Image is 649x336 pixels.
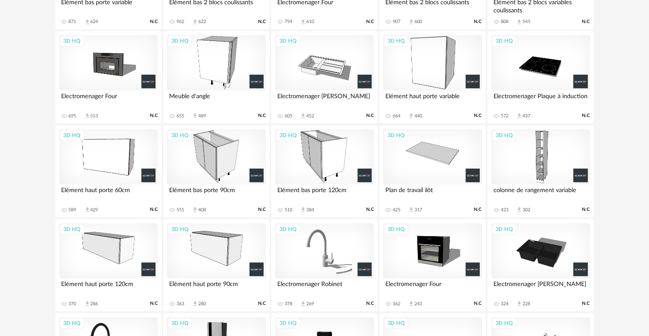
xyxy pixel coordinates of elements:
[198,19,206,25] div: 622
[285,301,292,307] div: 378
[408,207,414,213] span: Download icon
[59,91,158,108] div: Electromenager Four
[523,301,530,307] div: 228
[300,19,306,25] span: Download icon
[383,91,482,108] div: Elément haut porte variable
[474,301,482,307] span: N.C
[276,35,300,47] div: 3D HQ
[91,19,98,25] div: 624
[258,301,266,307] span: N.C
[163,31,269,123] a: 3D HQ Meuble d'angle 655 Download icon 489 N.C
[176,19,184,25] div: 962
[258,19,266,25] span: N.C
[258,207,266,213] span: N.C
[167,224,192,235] div: 3D HQ
[582,207,590,213] span: N.C
[501,207,508,213] div: 423
[487,31,593,123] a: 3D HQ Electromenager Plaque à induction 572 Download icon 437 N.C
[523,19,530,25] div: 545
[393,113,400,119] div: 664
[523,113,530,119] div: 437
[176,301,184,307] div: 363
[474,207,482,213] span: N.C
[258,113,266,119] span: N.C
[414,113,422,119] div: 440
[176,113,184,119] div: 655
[69,113,76,119] div: 695
[167,130,192,141] div: 3D HQ
[271,126,377,218] a: 3D HQ Elément bas porte 120cm 510 Download icon 384 N.C
[60,318,85,329] div: 3D HQ
[150,207,158,213] span: N.C
[56,219,162,312] a: 3D HQ Elément haut porte 120cm 370 Download icon 286 N.C
[414,301,422,307] div: 243
[275,91,373,108] div: Electromenager [PERSON_NAME]
[491,278,590,295] div: Electromenager [PERSON_NAME]
[285,113,292,119] div: 605
[491,184,590,202] div: colonne de rangement variable
[474,19,482,25] span: N.C
[167,184,265,202] div: Elément bas porte 90cm
[275,278,373,295] div: Electromenager Robinet
[150,19,158,25] span: N.C
[285,19,292,25] div: 794
[163,126,269,218] a: 3D HQ Elément bas porte 90cm 551 Download icon 408 N.C
[276,224,300,235] div: 3D HQ
[516,19,523,25] span: Download icon
[84,19,91,25] span: Download icon
[192,301,198,307] span: Download icon
[167,278,265,295] div: Elément haut porte 90cm
[516,301,523,307] span: Download icon
[300,301,306,307] span: Download icon
[59,278,158,295] div: Elément haut porte 120cm
[384,224,408,235] div: 3D HQ
[366,113,374,119] span: N.C
[198,301,206,307] div: 280
[163,219,269,312] a: 3D HQ Elément haut porte 90cm 363 Download icon 280 N.C
[60,35,85,47] div: 3D HQ
[198,113,206,119] div: 489
[492,35,517,47] div: 3D HQ
[414,19,422,25] div: 600
[84,301,91,307] span: Download icon
[275,184,373,202] div: Elément bas porte 120cm
[582,19,590,25] span: N.C
[393,19,400,25] div: 907
[176,207,184,213] div: 551
[487,126,593,218] a: 3D HQ colonne de rangement variable 423 Download icon 302 N.C
[491,91,590,108] div: Electromenager Plaque à induction
[56,126,162,218] a: 3D HQ Elément haut porte 60cm 589 Download icon 429 N.C
[69,301,76,307] div: 370
[366,301,374,307] span: N.C
[366,19,374,25] span: N.C
[192,19,198,25] span: Download icon
[379,126,485,218] a: 3D HQ Plan de travail ilôt 425 Download icon 317 N.C
[414,207,422,213] div: 317
[60,130,85,141] div: 3D HQ
[492,130,517,141] div: 3D HQ
[306,19,314,25] div: 610
[306,207,314,213] div: 384
[408,113,414,119] span: Download icon
[501,19,508,25] div: 808
[192,113,198,119] span: Download icon
[300,207,306,213] span: Download icon
[271,219,377,312] a: 3D HQ Electromenager Robinet 378 Download icon 269 N.C
[91,113,98,119] div: 513
[393,207,400,213] div: 425
[501,113,508,119] div: 572
[379,31,485,123] a: 3D HQ Elément haut porte variable 664 Download icon 440 N.C
[285,207,292,213] div: 510
[501,301,508,307] div: 324
[150,301,158,307] span: N.C
[167,318,192,329] div: 3D HQ
[383,278,482,295] div: Electromenager Four
[60,224,85,235] div: 3D HQ
[393,301,400,307] div: 362
[384,318,408,329] div: 3D HQ
[383,184,482,202] div: Plan de travail ilôt
[69,19,76,25] div: 871
[167,91,265,108] div: Meuble d'angle
[492,224,517,235] div: 3D HQ
[384,130,408,141] div: 3D HQ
